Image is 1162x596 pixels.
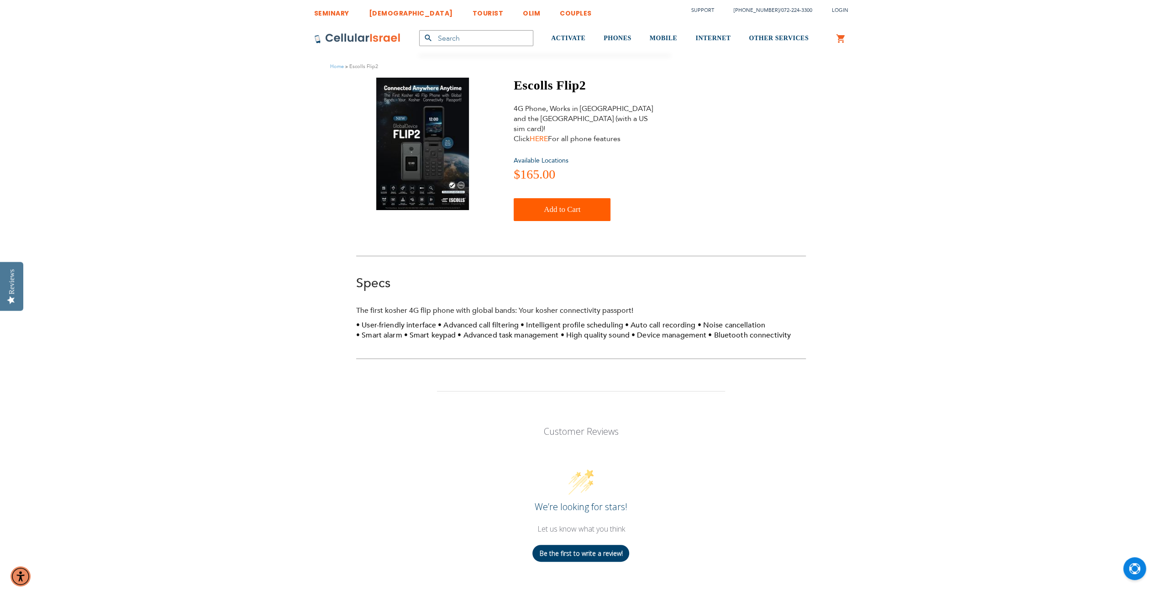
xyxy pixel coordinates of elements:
[356,330,402,340] li: Smart alarm
[631,330,706,340] li: Device management
[437,501,725,513] div: We’re looking for stars!
[356,306,806,316] p: The first kosher 4G flip phone with global bands: Your kosher connectivity passport!
[514,167,555,181] span: $165.00
[419,30,533,46] input: Search
[749,21,809,56] a: OTHER SERVICES
[725,4,812,17] li: /
[514,134,655,144] p: Click For all phone features
[530,134,548,144] a: HERE
[560,330,629,340] li: High quality sound
[650,35,678,42] span: MOBILE
[509,425,653,438] p: Customer Reviews
[708,330,791,340] li: Bluetooth connectivity
[314,2,349,19] a: SEMINARY
[695,21,731,56] a: INTERNET
[691,7,714,14] a: Support
[695,35,731,42] span: INTERNET
[376,78,469,210] img: Escolls Flip2
[356,320,436,330] li: User-friendly interface
[330,63,344,70] a: Home
[625,320,696,330] li: Auto call recording
[514,156,568,165] a: Available Locations
[404,330,456,340] li: Smart keypad
[521,320,623,330] li: Intelligent profile scheduling
[532,545,629,562] button: Be the first to write a review!
[438,320,519,330] li: Advanced call filtering
[356,274,390,292] a: Specs
[514,78,655,93] h1: Escolls Flip2
[832,7,848,14] span: Login
[369,2,453,19] a: [DEMOGRAPHIC_DATA]
[523,2,540,19] a: OLIM
[344,62,378,71] li: Escolls Flip2
[314,33,401,44] img: Cellular Israel Logo
[11,566,31,586] div: Accessibility Menu
[781,7,812,14] a: 072-224-3300
[551,35,585,42] span: ACTIVATE
[473,2,504,19] a: TOURIST
[514,104,655,144] div: 4G Phone, Works in [GEOGRAPHIC_DATA] and the [GEOGRAPHIC_DATA] (with a US sim card)!
[8,269,16,294] div: Reviews
[734,7,779,14] a: [PHONE_NUMBER]
[604,35,631,42] span: PHONES
[604,21,631,56] a: PHONES
[457,330,558,340] li: Advanced task management
[544,200,580,219] span: Add to Cart
[551,21,585,56] a: ACTIVATE
[514,198,610,221] button: Add to Cart
[749,35,809,42] span: OTHER SERVICES
[650,21,678,56] a: MOBILE
[437,524,725,534] div: Let us know what you think
[560,2,592,19] a: COUPLES
[697,320,765,330] li: Noise cancellation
